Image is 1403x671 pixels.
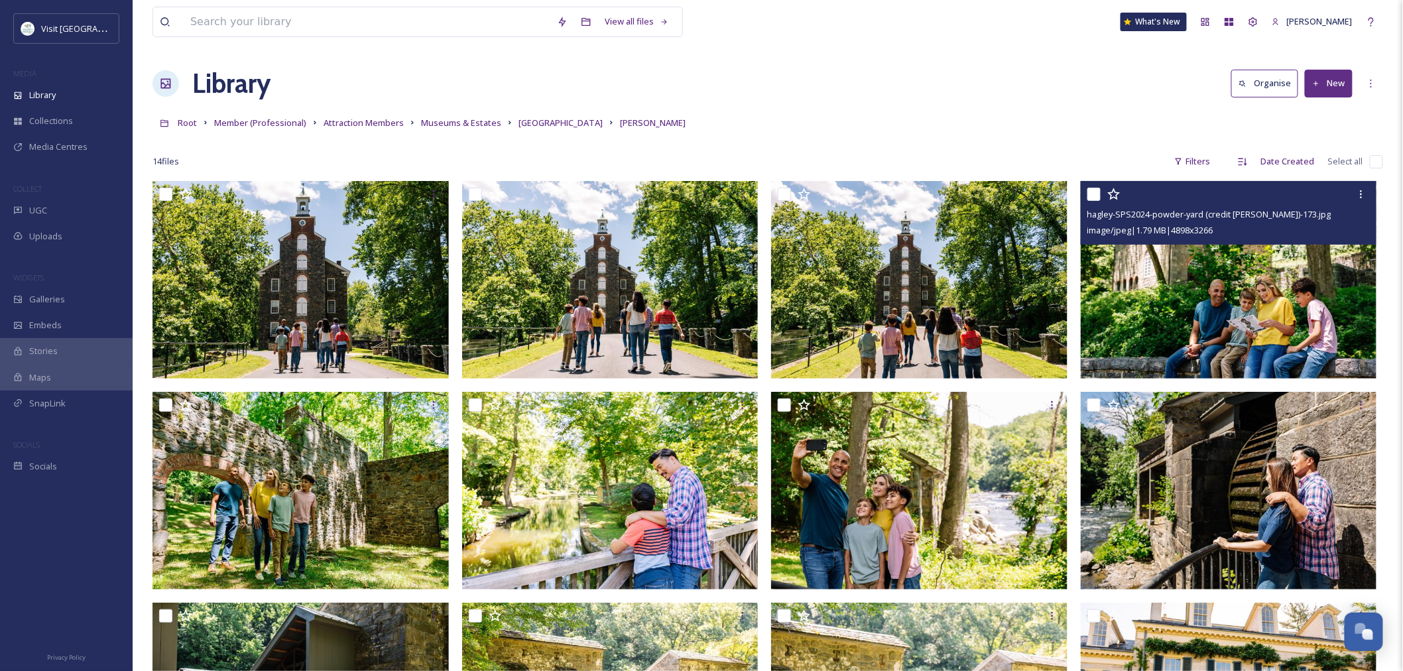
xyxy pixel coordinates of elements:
[620,115,686,131] a: [PERSON_NAME]
[152,392,449,589] img: hagley-SPS2024-powder-yard (credit Becca Mathias)-069.jpg
[29,115,73,127] span: Collections
[192,64,271,103] a: Library
[421,115,501,131] a: Museums & Estates
[1087,224,1213,236] span: image/jpeg | 1.79 MB | 4898 x 3266
[178,115,197,131] a: Root
[1081,181,1377,379] img: hagley-SPS2024-powder-yard (credit Becca Mathias)-173.jpg
[620,117,686,129] span: [PERSON_NAME]
[771,181,1067,379] img: hagley-SPS2024-visitor-center-exterior (credit Becca Mathias)-019.jpg
[29,230,62,243] span: Uploads
[421,117,501,129] span: Museums & Estates
[518,115,603,131] a: [GEOGRAPHIC_DATA]
[47,648,86,664] a: Privacy Policy
[1305,70,1353,97] button: New
[324,115,404,131] a: Attraction Members
[47,653,86,662] span: Privacy Policy
[29,345,58,357] span: Stories
[152,181,449,379] img: hagley-SPS2024-visitor-center-exterior (credit Becca Mathias)-024.jpg
[518,117,603,129] span: [GEOGRAPHIC_DATA]
[324,117,404,129] span: Attraction Members
[1287,15,1353,27] span: [PERSON_NAME]
[1265,9,1359,34] a: [PERSON_NAME]
[1087,208,1331,220] span: hagley-SPS2024-powder-yard (credit [PERSON_NAME])-173.jpg
[13,68,36,78] span: MEDIA
[29,141,88,153] span: Media Centres
[598,9,676,34] a: View all files
[29,293,65,306] span: Galleries
[1254,149,1321,174] div: Date Created
[1231,70,1298,97] button: Organise
[13,273,44,282] span: WIDGETS
[29,397,66,410] span: SnapLink
[214,115,306,131] a: Member (Professional)
[771,392,1067,589] img: hagley-SPS2024-brandywine (credit Becca Mathias)-004.jpg
[29,204,47,217] span: UGC
[1231,70,1305,97] a: Organise
[1081,392,1377,589] img: hagley-SPS2024-birkenhead (credit Becca Mathias)-117.jpg
[178,117,197,129] span: Root
[13,184,42,194] span: COLLECT
[29,460,57,473] span: Socials
[1168,149,1217,174] div: Filters
[1345,613,1383,651] button: Open Chat
[184,7,550,36] input: Search your library
[462,392,759,589] img: hagley-SPS2024-millrace (credit Becca Mathias)-011.jpg
[1328,155,1363,168] span: Select all
[13,440,40,450] span: SOCIALS
[214,117,306,129] span: Member (Professional)
[152,155,179,168] span: 14 file s
[21,22,34,35] img: download%20%281%29.jpeg
[29,319,62,332] span: Embeds
[29,89,56,101] span: Library
[1121,13,1187,31] a: What's New
[41,22,144,34] span: Visit [GEOGRAPHIC_DATA]
[29,371,51,384] span: Maps
[462,181,759,379] img: hagley-SPS2024-visitor-center-exterior (credit Becca Mathias)-021.jpg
